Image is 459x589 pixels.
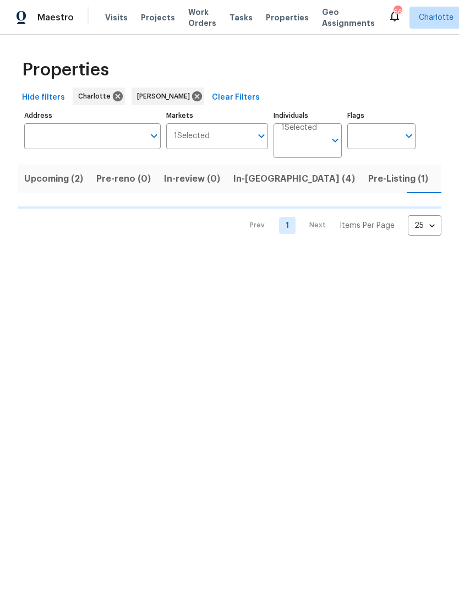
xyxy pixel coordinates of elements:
label: Address [24,112,161,119]
span: Hide filters [22,91,65,105]
div: 25 [408,211,441,240]
span: In-[GEOGRAPHIC_DATA] (4) [233,171,355,187]
label: Markets [166,112,269,119]
div: Charlotte [73,88,125,105]
span: Maestro [37,12,74,23]
a: Goto page 1 [279,217,296,234]
span: Pre-reno (0) [96,171,151,187]
span: Charlotte [419,12,453,23]
button: Hide filters [18,88,69,108]
span: [PERSON_NAME] [137,91,194,102]
span: Work Orders [188,7,216,29]
div: 66 [394,7,401,18]
span: Properties [22,64,109,75]
span: Properties [266,12,309,23]
span: Tasks [229,14,253,21]
label: Individuals [274,112,342,119]
button: Open [327,133,343,148]
span: Charlotte [78,91,115,102]
span: In-review (0) [164,171,220,187]
span: 1 Selected [174,132,210,141]
button: Open [146,128,162,144]
span: Clear Filters [212,91,260,105]
button: Clear Filters [207,88,264,108]
nav: Pagination Navigation [239,215,441,236]
div: [PERSON_NAME] [132,88,204,105]
label: Flags [347,112,416,119]
p: Items Per Page [340,220,395,231]
span: Upcoming (2) [24,171,83,187]
span: Pre-Listing (1) [368,171,428,187]
span: Geo Assignments [322,7,375,29]
span: 1 Selected [281,123,317,133]
button: Open [401,128,417,144]
button: Open [254,128,269,144]
span: Projects [141,12,175,23]
span: Visits [105,12,128,23]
